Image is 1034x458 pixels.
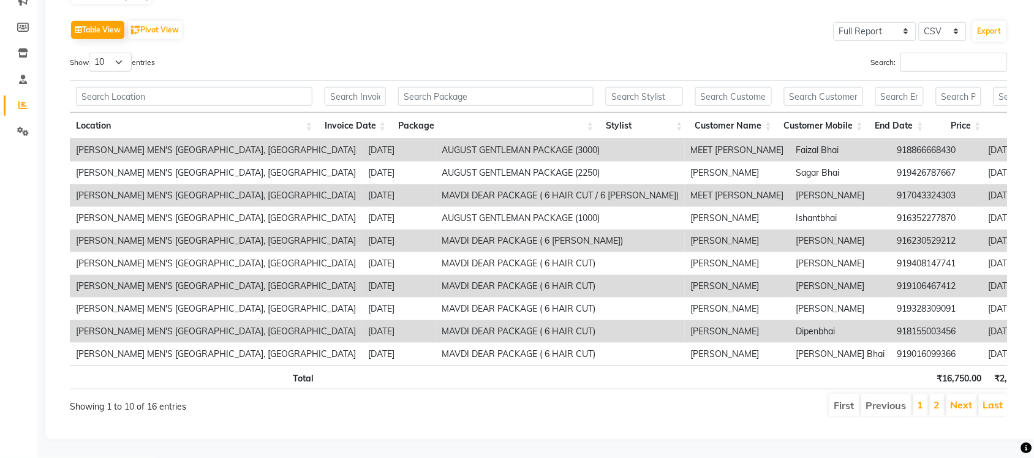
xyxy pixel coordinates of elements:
td: [PERSON_NAME] [685,207,790,230]
td: [PERSON_NAME] [685,230,790,252]
th: ₹16,750.00 [930,366,988,389]
td: [DATE] [362,184,436,207]
td: MEET [PERSON_NAME] [685,184,790,207]
a: Last [983,399,1003,411]
label: Show entries [70,53,155,72]
td: [PERSON_NAME] MEN'S [GEOGRAPHIC_DATA], [GEOGRAPHIC_DATA] [70,343,362,366]
td: 916230529212 [891,230,983,252]
th: Price: activate to sort column ascending [930,113,987,139]
td: Faizal Bhai [790,139,891,162]
td: [DATE] [362,139,436,162]
div: Showing 1 to 10 of 16 entries [70,393,450,413]
td: 918155003456 [891,320,983,343]
th: Customer Name: activate to sort column ascending [689,113,778,139]
input: Search Location [76,87,312,106]
td: [PERSON_NAME] MEN'S [GEOGRAPHIC_DATA], [GEOGRAPHIC_DATA] [70,252,362,275]
th: Invoice Date: activate to sort column ascending [319,113,392,139]
td: 919426787667 [891,162,983,184]
td: [PERSON_NAME] MEN'S [GEOGRAPHIC_DATA], [GEOGRAPHIC_DATA] [70,320,362,343]
th: Stylist: activate to sort column ascending [600,113,689,139]
td: [DATE] [362,230,436,252]
td: [PERSON_NAME] MEN'S [GEOGRAPHIC_DATA], [GEOGRAPHIC_DATA] [70,230,362,252]
input: Search Tax [994,87,1034,106]
td: [PERSON_NAME] MEN'S [GEOGRAPHIC_DATA], [GEOGRAPHIC_DATA] [70,162,362,184]
td: [PERSON_NAME] [685,275,790,298]
td: 919408147741 [891,252,983,275]
td: 919328309091 [891,298,983,320]
td: [PERSON_NAME] MEN'S [GEOGRAPHIC_DATA], [GEOGRAPHIC_DATA] [70,184,362,207]
td: [PERSON_NAME] Bhai [790,343,891,366]
td: [DATE] [362,298,436,320]
td: MAVDI DEAR PACKAGE ( 6 HAIR CUT) [436,298,685,320]
td: [PERSON_NAME] [685,320,790,343]
th: Customer Mobile: activate to sort column ascending [778,113,869,139]
td: MAVDI DEAR PACKAGE ( 6 HAIR CUT / 6 [PERSON_NAME]) [436,184,685,207]
td: [DATE] [362,252,436,275]
td: [PERSON_NAME] MEN'S [GEOGRAPHIC_DATA], [GEOGRAPHIC_DATA] [70,298,362,320]
td: [PERSON_NAME] MEN'S [GEOGRAPHIC_DATA], [GEOGRAPHIC_DATA] [70,139,362,162]
td: 918866668430 [891,139,983,162]
td: 919106467412 [891,275,983,298]
td: 916352277870 [891,207,983,230]
td: [PERSON_NAME] [790,275,891,298]
td: Sagar Bhai [790,162,891,184]
td: [DATE] [362,207,436,230]
a: Next [951,399,973,411]
img: pivot.png [131,26,140,35]
button: Export [973,21,1006,42]
td: AUGUST GENTLEMAN PACKAGE (2250) [436,162,685,184]
td: MAVDI DEAR PACKAGE ( 6 HAIR CUT) [436,343,685,366]
td: MAVDI DEAR PACKAGE ( 6 HAIR CUT) [436,320,685,343]
td: Ishantbhai [790,207,891,230]
button: Pivot View [128,21,182,39]
td: [PERSON_NAME] MEN'S [GEOGRAPHIC_DATA], [GEOGRAPHIC_DATA] [70,207,362,230]
td: [PERSON_NAME] [685,343,790,366]
th: Total [70,366,320,389]
label: Search: [871,53,1008,72]
td: MAVDI DEAR PACKAGE ( 6 HAIR CUT) [436,252,685,275]
input: Search Package [398,87,594,106]
td: [PERSON_NAME] [685,162,790,184]
td: Dipenbhai [790,320,891,343]
input: Search Customer Name [695,87,772,106]
td: [DATE] [362,275,436,298]
a: 2 [934,399,940,411]
input: Search Customer Mobile [784,87,863,106]
td: [PERSON_NAME] [790,298,891,320]
td: [DATE] [362,343,436,366]
td: [PERSON_NAME] [790,184,891,207]
td: [PERSON_NAME] [685,252,790,275]
button: Table View [71,21,124,39]
input: Search Stylist [606,87,683,106]
select: Showentries [89,53,132,72]
td: MAVDI DEAR PACKAGE ( 6 HAIR CUT) [436,275,685,298]
td: [PERSON_NAME] [790,230,891,252]
a: 1 [918,399,924,411]
input: Search End Date [875,87,924,106]
td: AUGUST GENTLEMAN PACKAGE (1000) [436,207,685,230]
td: [PERSON_NAME] [685,298,790,320]
td: 917043324303 [891,184,983,207]
th: Location: activate to sort column ascending [70,113,319,139]
th: End Date: activate to sort column ascending [869,113,930,139]
td: MAVDI DEAR PACKAGE ( 6 [PERSON_NAME]) [436,230,685,252]
input: Search: [900,53,1008,72]
td: [DATE] [362,162,436,184]
td: MEET [PERSON_NAME] [685,139,790,162]
input: Search Price [936,87,981,106]
td: [PERSON_NAME] [790,252,891,275]
td: AUGUST GENTLEMAN PACKAGE (3000) [436,139,685,162]
th: Package: activate to sort column ascending [392,113,600,139]
td: 919016099366 [891,343,983,366]
td: [DATE] [362,320,436,343]
td: [PERSON_NAME] MEN'S [GEOGRAPHIC_DATA], [GEOGRAPHIC_DATA] [70,275,362,298]
input: Search Invoice Date [325,87,386,106]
